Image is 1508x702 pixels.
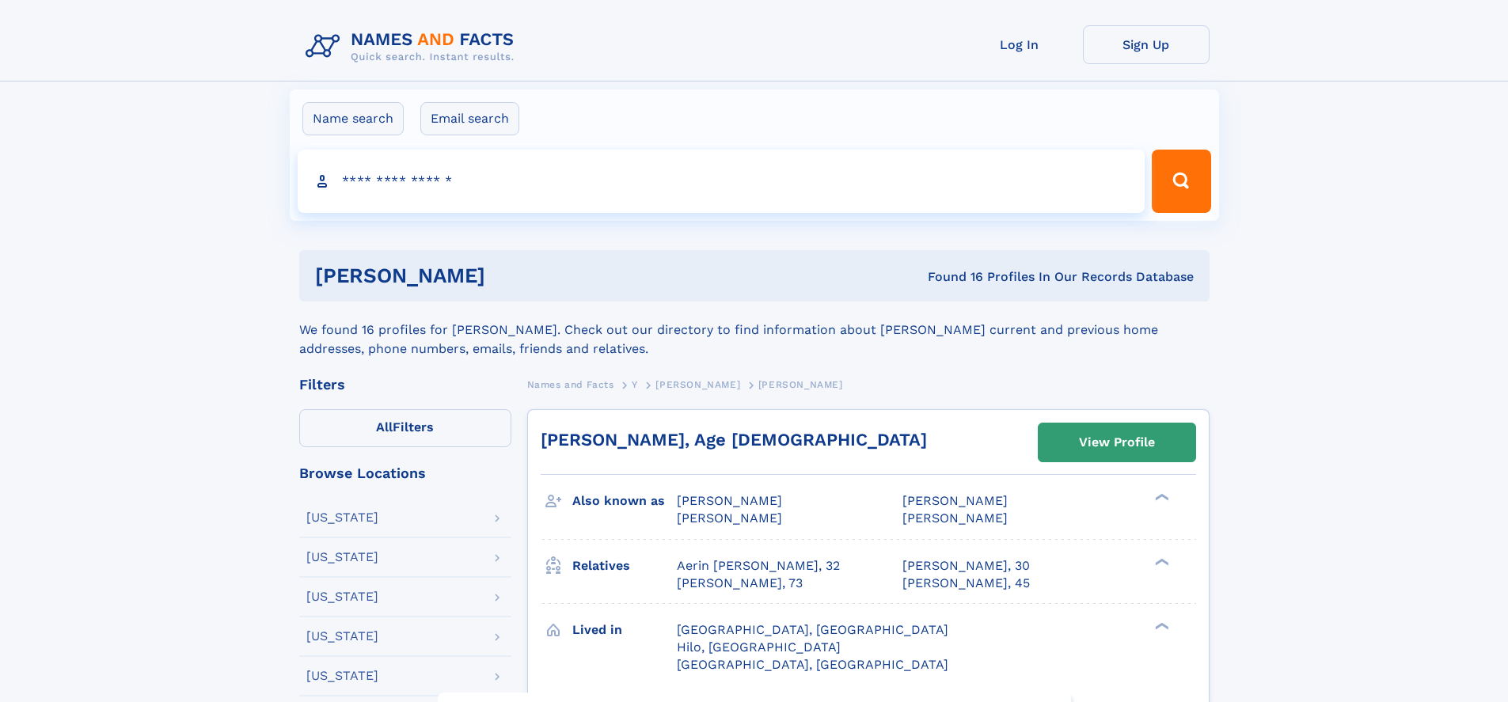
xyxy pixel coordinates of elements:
[306,670,378,682] div: [US_STATE]
[902,493,1008,508] span: [PERSON_NAME]
[902,575,1030,592] a: [PERSON_NAME], 45
[572,488,677,514] h3: Also known as
[1151,556,1170,567] div: ❯
[1151,620,1170,631] div: ❯
[677,622,948,637] span: [GEOGRAPHIC_DATA], [GEOGRAPHIC_DATA]
[1079,424,1155,461] div: View Profile
[677,493,782,508] span: [PERSON_NAME]
[315,266,707,286] h1: [PERSON_NAME]
[956,25,1083,64] a: Log In
[420,102,519,135] label: Email search
[572,617,677,643] h3: Lived in
[1039,423,1195,461] a: View Profile
[677,557,840,575] a: Aerin [PERSON_NAME], 32
[677,510,782,526] span: [PERSON_NAME]
[298,150,1145,213] input: search input
[306,630,378,643] div: [US_STATE]
[572,552,677,579] h3: Relatives
[706,268,1194,286] div: Found 16 Profiles In Our Records Database
[306,551,378,563] div: [US_STATE]
[655,379,740,390] span: [PERSON_NAME]
[541,430,927,450] a: [PERSON_NAME], Age [DEMOGRAPHIC_DATA]
[632,374,638,394] a: Y
[299,378,511,392] div: Filters
[902,557,1030,575] a: [PERSON_NAME], 30
[376,419,393,434] span: All
[1083,25,1210,64] a: Sign Up
[902,510,1008,526] span: [PERSON_NAME]
[527,374,614,394] a: Names and Facts
[299,409,511,447] label: Filters
[1151,492,1170,503] div: ❯
[677,657,948,672] span: [GEOGRAPHIC_DATA], [GEOGRAPHIC_DATA]
[677,639,841,655] span: Hilo, [GEOGRAPHIC_DATA]
[655,374,740,394] a: [PERSON_NAME]
[299,25,527,68] img: Logo Names and Facts
[306,590,378,603] div: [US_STATE]
[299,302,1210,359] div: We found 16 profiles for [PERSON_NAME]. Check out our directory to find information about [PERSON...
[758,379,843,390] span: [PERSON_NAME]
[677,575,803,592] a: [PERSON_NAME], 73
[1152,150,1210,213] button: Search Button
[302,102,404,135] label: Name search
[306,511,378,524] div: [US_STATE]
[299,466,511,480] div: Browse Locations
[632,379,638,390] span: Y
